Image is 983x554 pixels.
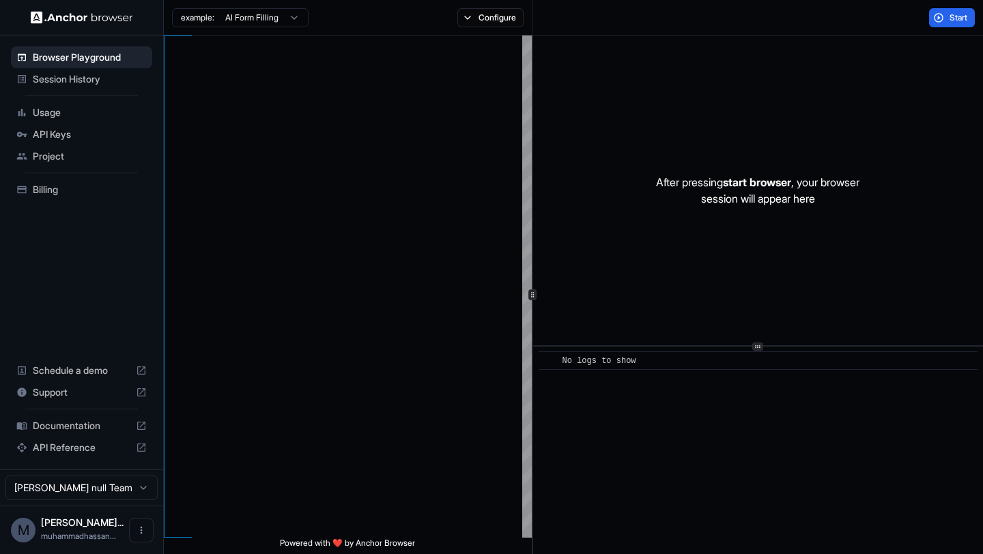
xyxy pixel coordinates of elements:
div: API Keys [11,123,152,145]
img: Anchor Logo [31,11,133,24]
span: Documentation [33,419,130,433]
button: Start [929,8,975,27]
button: Configure [457,8,524,27]
span: Start [950,12,969,23]
span: ​ [545,354,552,368]
span: start browser [723,175,791,189]
div: Usage [11,102,152,123]
div: M [11,518,35,542]
span: Usage [33,106,147,119]
span: Schedule a demo [33,364,130,377]
div: Browser Playground [11,46,152,68]
span: Billing [33,183,147,196]
div: Documentation [11,415,152,437]
div: Schedule a demo [11,360,152,381]
button: Open menu [129,518,154,542]
span: No logs to show [562,356,636,366]
span: Project [33,149,147,163]
span: example: [181,12,214,23]
div: Billing [11,179,152,201]
div: Session History [11,68,152,90]
span: muhammadhassanchannel786@gmail.com [41,531,116,541]
span: API Reference [33,441,130,454]
span: Muhammad Hassan null [41,516,124,528]
div: API Reference [11,437,152,458]
span: Support [33,385,130,399]
span: Powered with ❤️ by Anchor Browser [280,538,415,554]
span: Session History [33,72,147,86]
div: Support [11,381,152,403]
span: Browser Playground [33,50,147,64]
span: API Keys [33,128,147,141]
div: Project [11,145,152,167]
p: After pressing , your browser session will appear here [656,174,859,207]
